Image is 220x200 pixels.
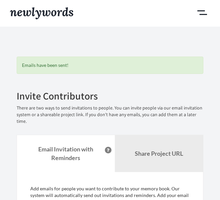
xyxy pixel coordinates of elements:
[38,145,93,161] strong: Email Invitation with Reminders
[10,7,73,19] img: Newlywords logo
[17,57,203,74] div: Emails have been sent!
[17,91,203,101] h2: Invite Contributors
[169,180,213,197] iframe: Opens a widget where you can chat to one of our agents
[17,105,203,125] p: There are two ways to send invitations to people. You can invite people via our email invitation ...
[135,150,183,157] b: Share Project URL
